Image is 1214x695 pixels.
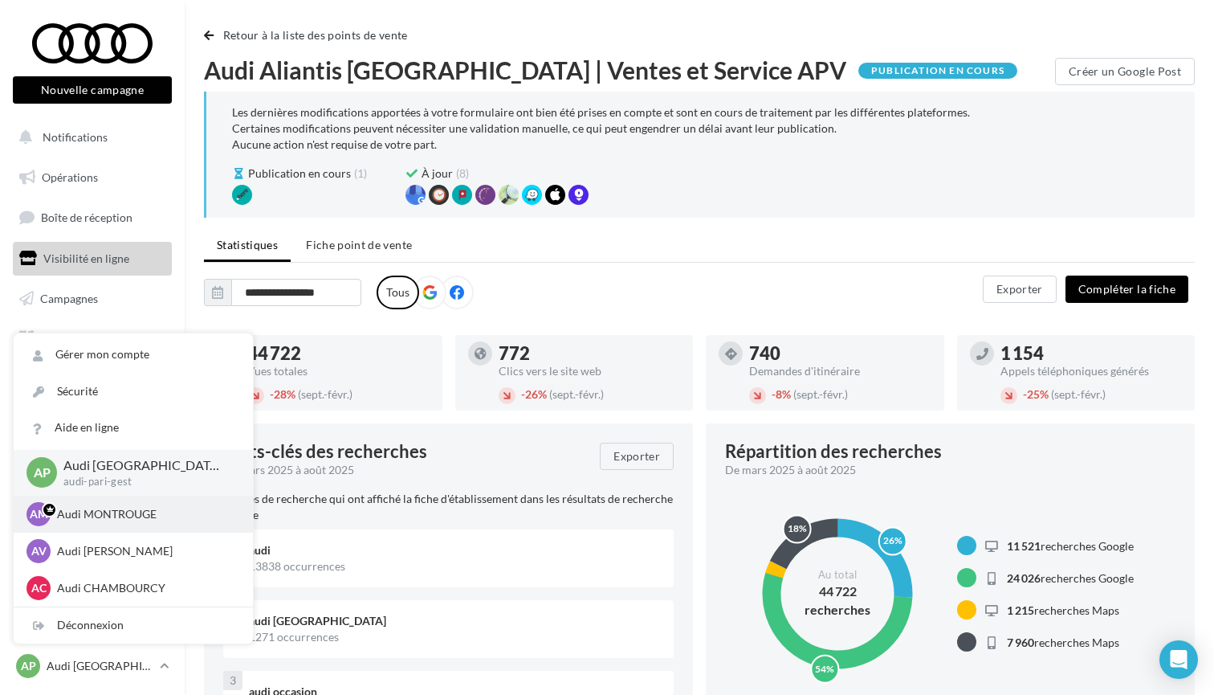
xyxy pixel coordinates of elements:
[1007,571,1041,585] span: 24 026
[223,28,408,42] span: Retour à la liste des points de vente
[600,443,674,470] button: Exporter
[14,337,253,373] a: Gérer mon compte
[10,282,175,316] a: Campagnes
[749,345,931,362] div: 740
[249,613,661,629] div: audi [GEOGRAPHIC_DATA]
[1007,603,1119,617] span: recherches Maps
[10,321,175,355] a: Médiathèque
[270,387,295,401] span: 28%
[43,251,129,265] span: Visibilité en ligne
[422,166,453,182] span: À jour
[1051,387,1106,401] span: (sept.-févr.)
[1007,539,1134,553] span: recherches Google
[306,238,412,251] span: Fiche point de vente
[1159,640,1198,679] div: Open Intercom Messenger
[1059,281,1195,295] a: Compléter la fiche
[204,26,414,45] button: Retour à la liste des points de vente
[499,345,681,362] div: 772
[10,121,169,154] button: Notifications
[57,506,234,522] p: Audi MONTROUGE
[249,629,661,645] div: 1271 occurrences
[40,331,106,345] span: Médiathèque
[1065,276,1188,303] button: Compléter la fiche
[47,658,153,674] p: Audi [GEOGRAPHIC_DATA] 15
[31,580,47,596] span: AC
[1023,387,1027,401] span: -
[41,211,132,224] span: Boîte de réception
[248,166,351,182] span: Publication en cours
[725,443,942,460] div: Répartition des recherches
[14,607,253,644] div: Déconnexion
[1007,603,1034,617] span: 1 215
[43,130,108,144] span: Notifications
[772,387,776,401] span: -
[30,506,48,522] span: AM
[10,200,175,235] a: Boîte de réception
[10,242,175,276] a: Visibilité en ligne
[63,475,227,489] p: audi-pari-gest
[13,651,172,681] a: AP Audi [GEOGRAPHIC_DATA] 15
[247,345,430,362] div: 44 722
[354,166,367,182] span: (1)
[456,166,469,182] span: (8)
[499,366,681,377] div: Clics vers le site web
[377,276,419,309] label: Tous
[772,387,791,401] span: 8%
[270,387,274,401] span: -
[549,387,604,401] span: (sept.-févr.)
[232,104,1169,153] div: Les dernières modifications apportées à votre formulaire ont bien été prises en compte et sont en...
[1000,345,1183,362] div: 1 154
[521,387,525,401] span: -
[1007,539,1041,553] span: 11 521
[10,161,175,194] a: Opérations
[249,558,661,574] div: 13838 occurrences
[57,580,234,596] p: Audi CHAMBOURCY
[793,387,848,401] span: (sept.-févr.)
[14,374,253,410] a: Sécurité
[521,387,547,401] span: 26%
[10,362,175,409] a: PLV et print personnalisable
[725,462,1163,478] div: De mars 2025 à août 2025
[1055,58,1195,85] button: Créer un Google Post
[42,170,98,184] span: Opérations
[204,58,846,82] span: Audi Aliantis [GEOGRAPHIC_DATA] | Ventes et Service APV
[57,543,234,559] p: Audi [PERSON_NAME]
[1023,387,1049,401] span: 25%
[34,464,51,482] span: AP
[223,443,427,460] span: Mots-clés des recherches
[858,63,1017,79] div: Publication en cours
[1007,571,1134,585] span: recherches Google
[749,366,931,377] div: Demandes d'itinéraire
[298,387,352,401] span: (sept.-févr.)
[21,658,36,674] span: AP
[983,276,1057,303] button: Exporter
[223,671,242,690] div: 3
[249,542,661,558] div: audi
[1007,636,1034,649] span: 7 960
[223,462,587,478] div: De mars 2025 à août 2025
[63,456,227,475] p: Audi [GEOGRAPHIC_DATA] 15
[14,410,253,446] a: Aide en ligne
[1007,636,1119,649] span: recherches Maps
[40,291,98,305] span: Campagnes
[223,491,674,523] p: Termes de recherche qui ont affiché la fiche d'établissement dans les résultats de recherche Google
[247,366,430,377] div: Vues totales
[31,543,47,559] span: AV
[1000,366,1183,377] div: Appels téléphoniques générés
[13,76,172,104] button: Nouvelle campagne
